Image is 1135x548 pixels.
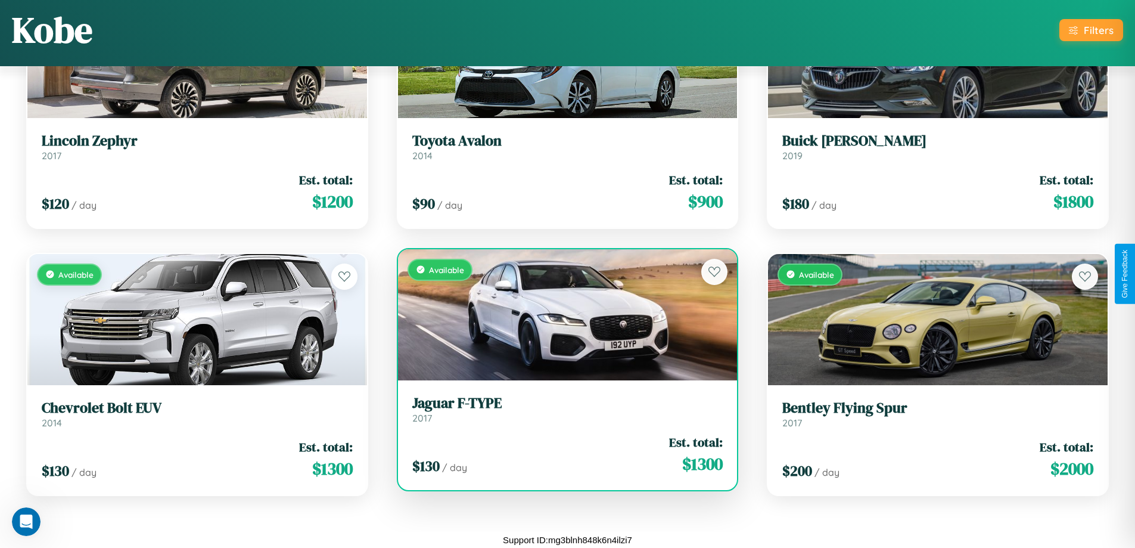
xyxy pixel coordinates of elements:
span: Est. total: [669,434,723,451]
span: $ 900 [688,190,723,213]
span: Est. total: [1040,438,1093,456]
h3: Chevrolet Bolt EUV [42,400,353,417]
h3: Jaguar F-TYPE [412,395,723,412]
span: $ 1800 [1053,190,1093,213]
span: / day [437,199,462,211]
span: Est. total: [669,171,723,188]
span: 2017 [42,150,61,162]
span: 2014 [412,150,433,162]
h3: Bentley Flying Spur [782,400,1093,417]
span: $ 130 [412,456,440,476]
a: Buick [PERSON_NAME]2019 [782,132,1093,162]
span: 2019 [782,150,803,162]
span: Available [429,265,464,275]
span: / day [442,462,467,473]
span: 2017 [412,412,432,424]
span: $ 2000 [1050,457,1093,481]
div: Filters [1084,24,1114,36]
span: / day [71,466,97,478]
span: Est. total: [299,171,353,188]
span: / day [811,199,837,211]
span: / day [814,466,839,478]
a: Chevrolet Bolt EUV2014 [42,400,353,429]
span: Est. total: [299,438,353,456]
span: Est. total: [1040,171,1093,188]
a: Jaguar F-TYPE2017 [412,395,723,424]
span: / day [71,199,97,211]
span: $ 130 [42,461,69,481]
span: $ 120 [42,194,69,213]
p: Support ID: mg3blnh848k6n4ilzi7 [503,532,632,548]
span: $ 1300 [682,452,723,476]
h3: Toyota Avalon [412,132,723,150]
span: Available [58,270,94,280]
h3: Buick [PERSON_NAME] [782,132,1093,150]
span: 2017 [782,417,802,429]
div: Give Feedback [1121,250,1129,298]
h3: Lincoln Zephyr [42,132,353,150]
h1: Kobe [12,5,92,54]
button: Filters [1059,19,1123,41]
span: $ 180 [782,194,809,213]
span: $ 1300 [312,457,353,481]
iframe: Intercom live chat [12,507,41,536]
a: Lincoln Zephyr2017 [42,132,353,162]
a: Bentley Flying Spur2017 [782,400,1093,429]
span: $ 90 [412,194,435,213]
span: Available [799,270,834,280]
span: $ 200 [782,461,812,481]
a: Toyota Avalon2014 [412,132,723,162]
span: $ 1200 [312,190,353,213]
span: 2014 [42,417,62,429]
